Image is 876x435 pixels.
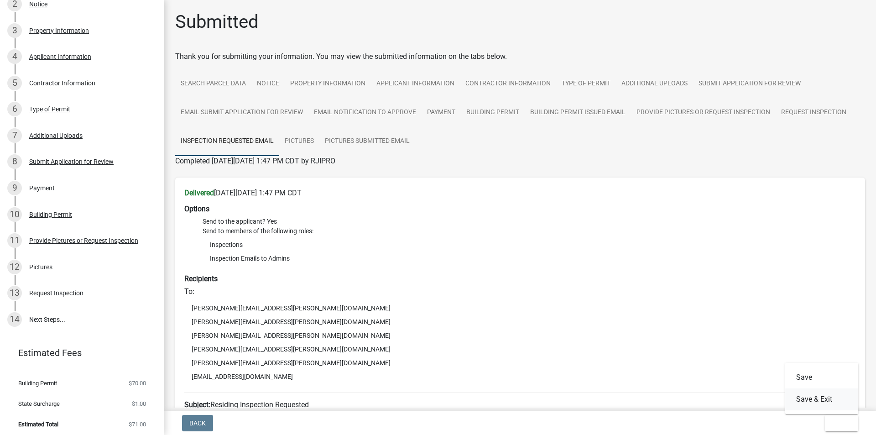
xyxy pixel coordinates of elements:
[184,301,856,315] li: [PERSON_NAME][EMAIL_ADDRESS][PERSON_NAME][DOMAIN_NAME]
[184,204,209,213] strong: Options
[616,69,693,99] a: Additional Uploads
[29,290,83,296] div: Request Inspection
[132,401,146,407] span: $1.00
[422,98,461,127] a: Payment
[29,53,91,60] div: Applicant Information
[285,69,371,99] a: Property Information
[184,189,856,197] h6: [DATE][DATE] 1:47 PM CDT
[785,388,858,410] button: Save & Exit
[7,76,22,90] div: 5
[7,260,22,274] div: 12
[785,363,858,414] div: Exit
[184,287,856,296] h6: To:
[175,11,259,33] h1: Submitted
[308,98,422,127] a: Email Notification to Approve
[29,1,47,7] div: Notice
[184,400,856,409] h6: Residing Inspection Requested
[29,158,114,165] div: Submit Application for Review
[184,189,214,197] strong: Delivered
[251,69,285,99] a: Notice
[371,69,460,99] a: Applicant Information
[203,238,856,252] li: Inspections
[7,344,150,362] a: Estimated Fees
[7,49,22,64] div: 4
[7,207,22,222] div: 10
[319,127,415,156] a: Pictures Submitted Email
[203,217,856,226] li: Send to the applicant? Yes
[693,69,806,99] a: Submit Application for Review
[279,127,319,156] a: Pictures
[7,23,22,38] div: 3
[7,286,22,300] div: 13
[129,380,146,386] span: $70.00
[785,367,858,388] button: Save
[184,315,856,329] li: [PERSON_NAME][EMAIL_ADDRESS][PERSON_NAME][DOMAIN_NAME]
[29,80,95,86] div: Contractor Information
[175,69,251,99] a: Search Parcel Data
[832,419,845,427] span: Exit
[29,106,70,112] div: Type of Permit
[7,154,22,169] div: 8
[7,181,22,195] div: 9
[29,185,55,191] div: Payment
[129,421,146,427] span: $71.00
[29,237,138,244] div: Provide Pictures or Request Inspection
[203,252,856,265] li: Inspection Emails to Admins
[776,98,852,127] a: Request Inspection
[825,415,858,431] button: Exit
[7,128,22,143] div: 7
[184,356,856,370] li: [PERSON_NAME][EMAIL_ADDRESS][PERSON_NAME][DOMAIN_NAME]
[29,132,83,139] div: Additional Uploads
[18,380,57,386] span: Building Permit
[461,98,525,127] a: Building Permit
[29,211,72,218] div: Building Permit
[184,274,218,283] strong: Recipients
[18,421,58,427] span: Estimated Total
[203,226,856,267] li: Send to members of the following roles:
[189,419,206,427] span: Back
[29,27,89,34] div: Property Information
[182,415,213,431] button: Back
[184,400,210,409] strong: Subject:
[175,157,335,165] span: Completed [DATE][DATE] 1:47 PM CDT by RJIPRO
[7,312,22,327] div: 14
[175,51,865,62] div: Thank you for submitting your information. You may view the submitted information on the tabs below.
[175,98,308,127] a: Email Submit Application for Review
[184,342,856,356] li: [PERSON_NAME][EMAIL_ADDRESS][PERSON_NAME][DOMAIN_NAME]
[631,98,776,127] a: Provide Pictures or Request Inspection
[556,69,616,99] a: Type of Permit
[184,329,856,342] li: [PERSON_NAME][EMAIL_ADDRESS][PERSON_NAME][DOMAIN_NAME]
[525,98,631,127] a: Building Permit Issued email
[175,127,279,156] a: Inspection Requested Email
[184,370,856,383] li: [EMAIL_ADDRESS][DOMAIN_NAME]
[460,69,556,99] a: Contractor Information
[7,102,22,116] div: 6
[18,401,60,407] span: State Surcharge
[29,264,52,270] div: Pictures
[7,233,22,248] div: 11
